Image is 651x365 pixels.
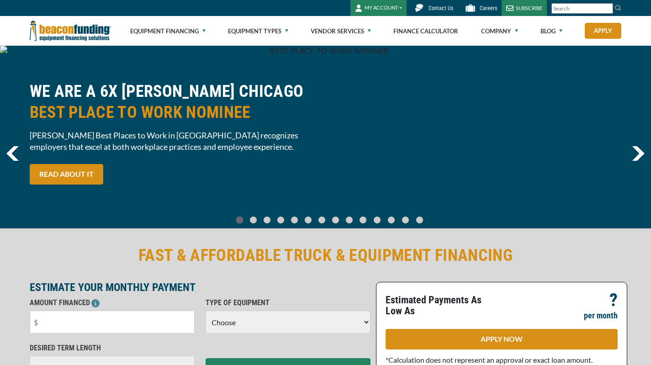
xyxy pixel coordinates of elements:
a: Go To Slide 8 [344,216,355,224]
p: AMOUNT FINANCED [30,297,195,308]
a: next [632,146,645,161]
a: previous [6,146,19,161]
a: Go To Slide 9 [358,216,369,224]
a: Clear search text [603,5,611,12]
a: Go To Slide 13 [414,216,425,224]
a: Go To Slide 4 [289,216,300,224]
p: TYPE OF EQUIPMENT [206,297,370,308]
a: Go To Slide 10 [371,216,383,224]
a: Apply [585,23,621,39]
a: READ ABOUT IT [30,164,103,185]
h2: FAST & AFFORDABLE TRUCK & EQUIPMENT FINANCING [30,245,622,266]
a: Go To Slide 0 [234,216,245,224]
input: $ [30,311,195,333]
span: Contact Us [429,5,453,11]
h2: WE ARE A 6X [PERSON_NAME] CHICAGO [30,81,320,123]
img: Right Navigator [632,146,645,161]
p: ? [609,295,618,306]
img: Left Navigator [6,146,19,161]
img: Search [614,4,622,11]
a: Vendor Services [311,16,371,46]
a: Equipment Types [228,16,288,46]
a: Go To Slide 5 [303,216,314,224]
a: Go To Slide 1 [248,216,259,224]
p: ESTIMATE YOUR MONTHLY PAYMENT [30,282,370,293]
a: Equipment Financing [130,16,206,46]
a: APPLY NOW [386,329,618,349]
p: DESIRED TERM LENGTH [30,343,195,354]
span: *Calculation does not represent an approval or exact loan amount. [386,355,593,364]
a: Company [481,16,518,46]
span: BEST PLACE TO WORK NOMINEE [30,102,320,123]
a: Go To Slide 2 [262,216,273,224]
a: Go To Slide 11 [386,216,397,224]
p: Estimated Payments As Low As [386,295,496,317]
a: Go To Slide 6 [317,216,328,224]
img: Beacon Funding Corporation logo [30,16,111,46]
span: [PERSON_NAME] Best Places to Work in [GEOGRAPHIC_DATA] recognizes employers that excel at both wo... [30,130,320,153]
input: Search [551,3,613,14]
a: Finance Calculator [393,16,458,46]
p: per month [584,310,618,321]
a: Go To Slide 3 [275,216,286,224]
a: Blog [540,16,562,46]
a: Go To Slide 12 [400,216,411,224]
a: Go To Slide 7 [330,216,341,224]
span: Careers [480,5,497,11]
